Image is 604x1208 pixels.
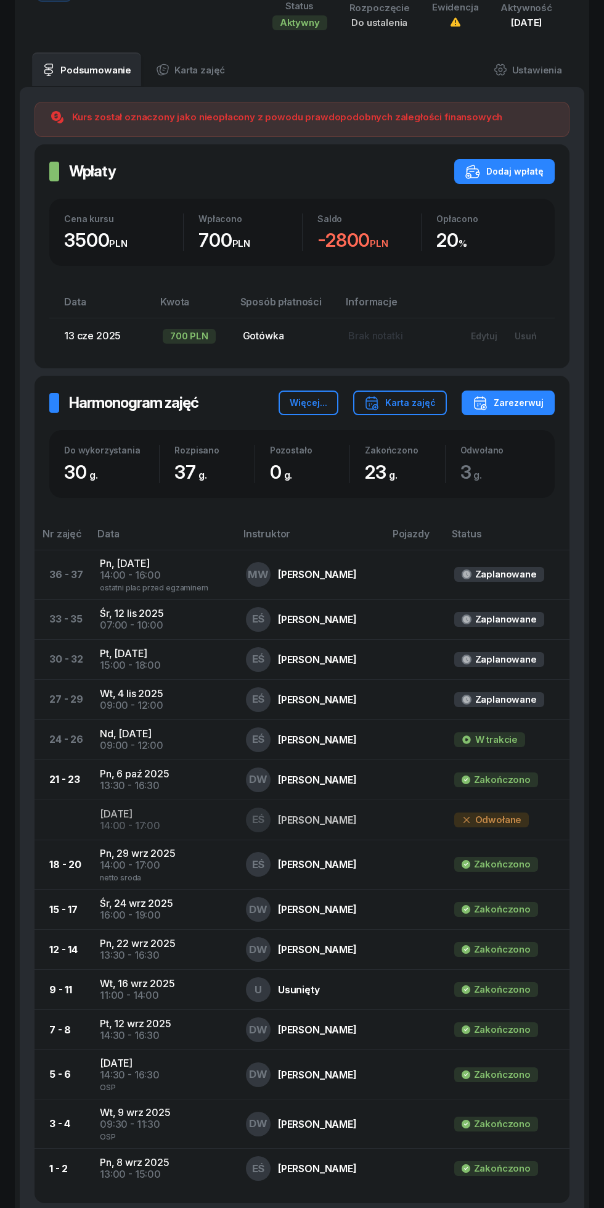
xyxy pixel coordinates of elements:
td: Śr, 24 wrz 2025 [90,890,236,930]
div: Zaplanowane [475,569,537,580]
small: PLN [109,238,128,249]
div: Dodaj wpłatę [465,164,544,179]
td: 7 - 8 [35,1010,90,1050]
div: Rozpisano [174,445,254,455]
span: Do ustalenia [351,17,407,28]
div: 14:30 - 16:30 [100,1030,226,1041]
div: Zarezerwuj [473,395,544,410]
button: Usuń [506,326,545,346]
div: [PERSON_NAME] [278,945,357,954]
div: [PERSON_NAME] [278,695,357,705]
div: Wpłacono [198,213,302,224]
td: 21 - 23 [35,759,90,800]
td: 33 - 35 [35,599,90,639]
span: EŚ [252,1164,265,1174]
h2: Wpłaty [69,162,116,181]
button: Więcej... [279,391,338,415]
span: EŚ [252,694,265,705]
div: [PERSON_NAME] [278,735,357,745]
div: 15:00 - 18:00 [100,660,226,671]
div: 13:00 - 15:00 [100,1169,226,1180]
td: [DATE] [90,1050,236,1099]
td: Wt, 9 wrz 2025 [90,1099,236,1149]
th: Instruktor [236,527,385,550]
div: Aktywność [500,2,552,14]
div: [PERSON_NAME] [278,1070,357,1080]
div: [PERSON_NAME] [278,569,357,579]
small: g. [284,469,293,481]
small: % [459,238,467,249]
div: 09:30 - 11:30 [100,1119,226,1130]
span: 13 cze 2025 [64,329,121,342]
div: Zakończono [474,1119,531,1130]
span: 37 [174,461,213,483]
div: 14:00 - 17:00 [100,820,226,832]
td: 36 - 37 [35,550,90,599]
div: Aktywny [272,15,327,30]
a: Ustawienia [484,52,572,87]
small: g. [198,469,207,481]
div: 14:00 - 17:00 [100,859,226,871]
th: Data [49,296,153,318]
div: Cena kursu [64,213,183,224]
div: Edytuj [471,331,497,341]
div: Gotówka [243,330,329,342]
div: Opłacono [436,213,540,224]
span: DW [249,1069,267,1080]
td: Wt, 16 wrz 2025 [90,970,236,1010]
div: Saldo [317,213,421,224]
a: Podsumowanie [32,52,141,87]
small: PLN [232,238,251,249]
div: Usunięty [278,985,320,995]
div: Rozpoczęcie [349,2,410,14]
span: DW [249,945,267,955]
div: 14:30 - 16:30 [100,1069,226,1081]
span: 23 [365,461,403,483]
div: Zakończono [365,445,444,455]
div: 13:30 - 16:30 [100,780,226,792]
button: Edytuj [462,326,506,346]
div: Kurs został oznaczony jako nieopłacony z powodu prawdopodobnych zaległości finansowych [72,110,502,125]
span: MW [248,569,269,580]
td: Pn, 8 wrz 2025 [90,1149,236,1189]
div: netto sroda [100,871,226,882]
div: W trakcie [454,732,526,747]
td: [DATE] [90,800,236,840]
td: Pn, 6 paź 2025 [90,759,236,800]
div: Zaplanowane [475,654,537,665]
small: g. [473,469,482,481]
div: [PERSON_NAME] [278,775,357,785]
td: 3 - 4 [35,1099,90,1149]
td: Pt, [DATE] [90,639,236,679]
div: Zakończono [474,1163,531,1174]
div: Odwołano [460,445,540,455]
div: Pozostało [270,445,349,455]
div: 700 [198,229,302,251]
div: 09:00 - 12:00 [100,700,226,711]
div: -2800 [317,229,421,251]
div: 0 [270,461,349,483]
div: Status [272,1,327,12]
span: EŚ [252,734,265,745]
td: 9 - 11 [35,970,90,1010]
td: Wt, 4 lis 2025 [90,679,236,719]
div: Zakończono [474,1069,531,1080]
th: Sposób płatności [233,296,339,318]
div: 09:00 - 12:00 [100,740,226,751]
div: Usuń [515,331,537,341]
span: DW [249,904,267,915]
div: 20 [436,229,540,251]
div: Zaplanowane [475,694,537,705]
a: Karta zajęć [146,52,235,87]
div: Do wykorzystania [64,445,159,455]
td: Nd, [DATE] [90,719,236,759]
td: Pt, 12 wrz 2025 [90,1010,236,1050]
button: Karta zajęć [353,391,447,415]
td: 27 - 29 [35,679,90,719]
td: 18 - 20 [35,840,90,889]
div: [PERSON_NAME] [278,815,357,825]
span: 30 [64,461,104,483]
div: [DATE] [500,17,552,28]
div: 13:30 - 16:30 [100,949,226,961]
div: Zakończono [474,859,531,870]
